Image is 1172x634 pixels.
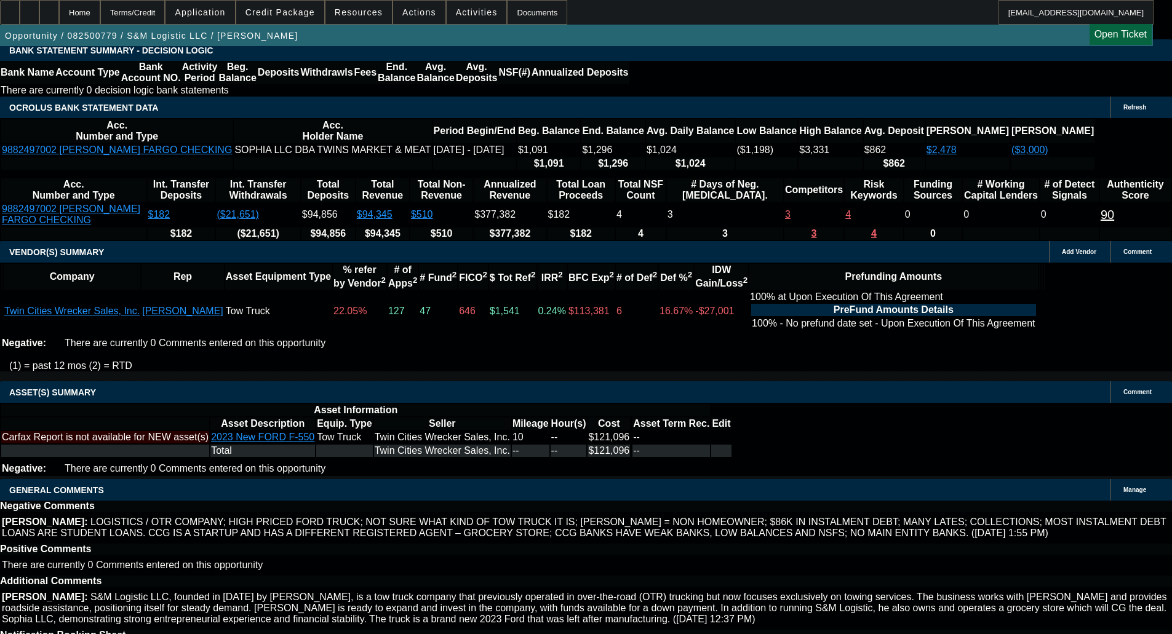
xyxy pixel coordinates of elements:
[388,291,418,331] td: 127
[845,209,851,220] a: 4
[300,61,353,84] th: Withdrawls
[121,61,181,84] th: Bank Account NO.
[695,291,748,331] td: -$27,001
[904,228,962,240] th: 0
[419,291,457,331] td: 47
[452,270,456,279] sup: 2
[799,119,862,143] th: High Balance
[963,178,1039,202] th: # Working Capital Lenders
[410,228,472,240] th: $510
[517,144,580,156] td: $1,091
[904,203,962,226] td: 0
[4,306,140,316] a: Twin Cities Wrecker Sales, Inc.
[834,304,954,315] b: PreFund Amounts Details
[551,431,587,443] td: --
[433,119,516,143] th: Period Begin/End
[142,306,223,316] a: [PERSON_NAME]
[598,418,620,429] b: Cost
[429,418,456,429] b: Seller
[517,157,580,170] th: $1,091
[864,119,925,143] th: Avg. Deposit
[531,61,629,84] th: Annualized Deposits
[653,270,657,279] sup: 2
[588,431,630,443] td: $121,096
[512,445,549,457] td: --
[927,145,957,155] a: $2,478
[377,61,416,84] th: End. Balance
[456,7,498,17] span: Activities
[695,264,747,288] b: IDW Gain/Loss
[226,271,331,282] b: Asset Equipment Type
[211,432,314,442] a: 2023 New FORD F-550
[588,445,630,457] td: $121,096
[688,270,692,279] sup: 2
[616,291,658,331] td: 6
[357,209,393,220] a: $94,345
[632,445,710,457] td: --
[335,7,383,17] span: Resources
[325,1,392,24] button: Resources
[411,209,433,220] a: $510
[9,46,213,55] span: Bank Statement Summary - Decision Logic
[784,178,843,202] th: Competitors
[356,228,409,240] th: $94,345
[581,157,644,170] th: $1,296
[1100,178,1171,202] th: Authenticity Score
[354,61,377,84] th: Fees
[799,144,862,156] td: $3,331
[785,209,791,220] a: 3
[1123,104,1146,111] span: Refresh
[458,291,488,331] td: 646
[420,272,456,283] b: # Fund
[667,228,783,240] th: 3
[474,209,545,220] div: $377,382
[211,445,314,456] div: Total
[474,178,546,202] th: Annualized Revenue
[388,264,417,288] b: # of Apps
[864,144,925,156] td: $862
[216,228,300,240] th: ($21,651)
[2,517,1166,538] span: LOGISTICS / OTR COMPANY; HIGH PRICED FORD TRUCK; NOT SURE WHAT KIND OF TOW TRUCK IT IS; [PERSON_N...
[632,431,710,443] td: --
[9,103,158,113] span: OCROLUS BANK STATEMENT DATA
[374,445,511,457] td: Twin Cities Wrecker Sales, Inc.
[1,178,146,202] th: Acc. Number and Type
[2,338,46,348] b: Negative:
[2,204,140,225] a: 9882497002 [PERSON_NAME] FARGO CHECKING
[356,178,409,202] th: Total Revenue
[65,338,325,348] span: There are currently 0 Comments entered on this opportunity
[2,517,88,527] b: [PERSON_NAME]:
[616,178,666,202] th: Sum of the Total NSF Count and Total Overdraft Fee Count from Ocrolus
[551,418,586,429] b: Hour(s)
[551,445,587,457] td: --
[1090,24,1152,45] a: Open Ticket
[9,360,1172,371] p: (1) = past 12 mos (2) = RTD
[646,144,735,156] td: $1,024
[316,431,372,443] td: Tow Truck
[1101,208,1114,221] a: 90
[568,291,615,331] td: $113,381
[165,1,234,24] button: Application
[963,209,969,220] span: 0
[314,405,397,415] b: Asset Information
[245,7,315,17] span: Credit Package
[2,592,88,602] b: [PERSON_NAME]:
[610,270,614,279] sup: 2
[221,418,305,429] b: Asset Description
[459,272,487,283] b: FICO
[751,317,1035,330] td: 100% - No prefund date set - Upon Execution Of This Agreement
[257,61,300,84] th: Deposits
[175,7,225,17] span: Application
[301,228,355,240] th: $94,856
[148,178,215,202] th: Int. Transfer Deposits
[1062,248,1096,255] span: Add Vendor
[646,119,735,143] th: Avg. Daily Balance
[455,61,498,84] th: Avg. Deposits
[1123,389,1152,395] span: Comment
[333,291,386,331] td: 22.05%
[548,203,615,226] td: $182
[871,228,877,239] a: 4
[616,228,666,240] th: 4
[512,431,549,443] td: 10
[173,271,192,282] b: Rep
